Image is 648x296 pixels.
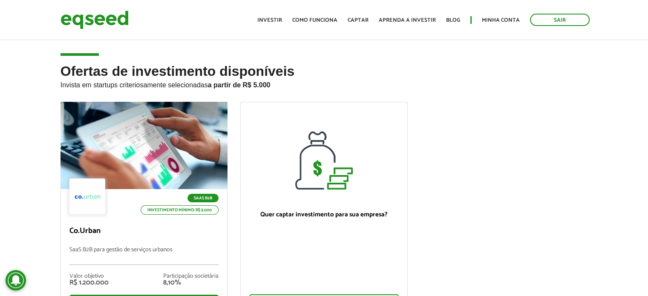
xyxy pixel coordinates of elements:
a: Aprenda a investir [379,17,436,23]
div: 8,10% [163,279,219,286]
a: Investir [257,17,282,23]
img: EqSeed [60,9,129,31]
p: SaaS B2B [187,194,219,202]
p: Quer captar investimento para sua empresa? [249,211,399,218]
a: Blog [446,17,460,23]
p: Co.Urban [69,227,219,236]
a: Sair [530,14,590,26]
div: R$ 1.200.000 [69,279,109,286]
p: Invista em startups criteriosamente selecionadas [60,79,588,89]
p: SaaS B2B para gestão de serviços urbanos [69,247,219,265]
strong: a partir de R$ 5.000 [208,81,271,89]
a: Captar [348,17,369,23]
p: Investimento mínimo: R$ 5.000 [141,205,219,215]
div: Participação societária [163,273,219,279]
a: Minha conta [482,17,520,23]
div: Valor objetivo [69,273,109,279]
a: Como funciona [292,17,337,23]
h2: Ofertas de investimento disponíveis [60,64,588,102]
